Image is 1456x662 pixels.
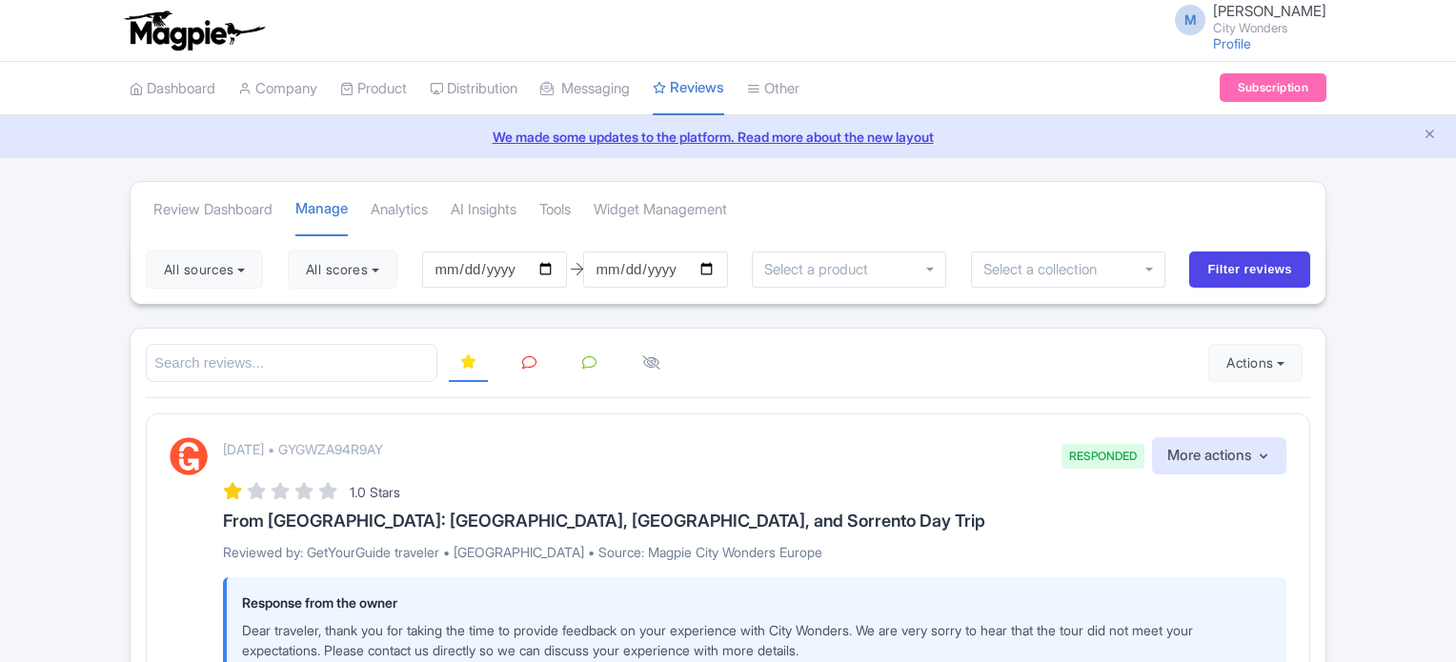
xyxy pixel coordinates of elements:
[350,484,400,500] span: 1.0 Stars
[430,63,517,115] a: Distribution
[120,10,268,51] img: logo-ab69f6fb50320c5b225c76a69d11143b.png
[223,512,1286,531] h3: From [GEOGRAPHIC_DATA]: [GEOGRAPHIC_DATA], [GEOGRAPHIC_DATA], and Sorrento Day Trip
[1213,2,1326,20] span: [PERSON_NAME]
[1220,73,1326,102] a: Subscription
[1208,344,1303,382] button: Actions
[539,184,571,236] a: Tools
[223,542,1286,562] p: Reviewed by: GetYourGuide traveler • [GEOGRAPHIC_DATA] • Source: Magpie City Wonders Europe
[1062,444,1144,469] span: RESPONDED
[1189,251,1310,288] input: Filter reviews
[1163,4,1326,34] a: M [PERSON_NAME] City Wonders
[653,62,724,116] a: Reviews
[1213,22,1326,34] small: City Wonders
[1152,437,1286,474] button: More actions
[146,251,263,289] button: All sources
[146,344,437,383] input: Search reviews...
[223,439,383,459] p: [DATE] • GYGWZA94R9AY
[1213,35,1251,51] a: Profile
[1423,125,1437,147] button: Close announcement
[451,184,516,236] a: AI Insights
[11,127,1445,147] a: We made some updates to the platform. Read more about the new layout
[170,437,208,475] img: GetYourGuide Logo
[242,592,1271,612] p: Response from the owner
[288,251,397,289] button: All scores
[130,63,215,115] a: Dashboard
[540,63,630,115] a: Messaging
[340,63,407,115] a: Product
[371,184,428,236] a: Analytics
[764,261,879,278] input: Select a product
[1175,5,1205,35] span: M
[295,183,348,237] a: Manage
[594,184,727,236] a: Widget Management
[747,63,799,115] a: Other
[983,261,1110,278] input: Select a collection
[153,184,273,236] a: Review Dashboard
[238,63,317,115] a: Company
[242,620,1271,660] p: Dear traveler, thank you for taking the time to provide feedback on your experience with City Won...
